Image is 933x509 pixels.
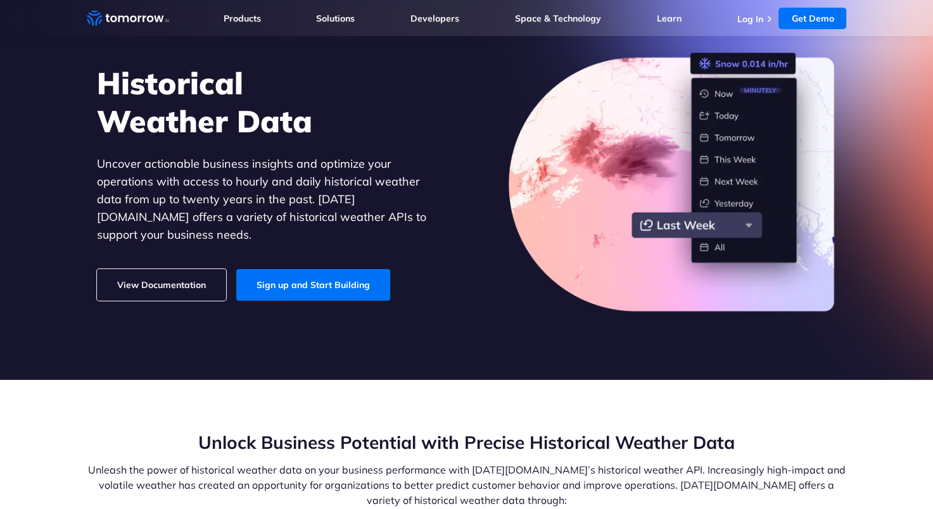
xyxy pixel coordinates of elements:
a: Space & Technology [515,13,601,24]
a: Developers [410,13,459,24]
p: Uncover actionable business insights and optimize your operations with access to hourly and daily... [97,155,445,244]
h1: Historical Weather Data [97,64,445,140]
a: Products [224,13,261,24]
a: Learn [657,13,682,24]
img: historical-weather-data.png.webp [509,53,837,312]
a: Get Demo [778,8,846,29]
a: Log In [737,13,763,25]
a: Home link [87,9,169,28]
p: Unleash the power of historical weather data on your business performance with [DATE][DOMAIN_NAME... [87,462,847,508]
a: View Documentation [97,269,226,301]
h2: Unlock Business Potential with Precise Historical Weather Data [87,430,847,455]
a: Sign up and Start Building [236,269,390,301]
a: Solutions [316,13,355,24]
